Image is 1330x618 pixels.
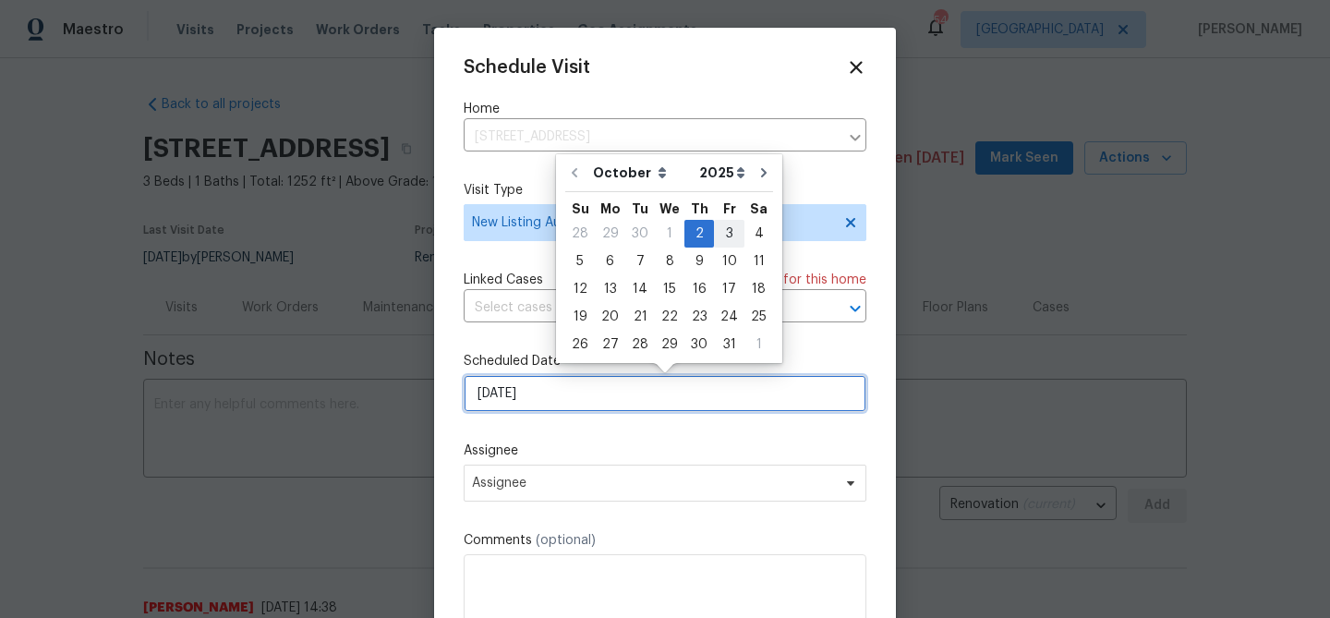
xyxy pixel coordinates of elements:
div: 24 [714,304,744,330]
div: Mon Sep 29 2025 [595,220,625,248]
div: Sun Oct 12 2025 [565,275,595,303]
div: 15 [655,276,684,302]
div: Wed Oct 29 2025 [655,331,684,358]
div: Sat Oct 18 2025 [744,275,773,303]
div: Tue Oct 28 2025 [625,331,655,358]
div: 23 [684,304,714,330]
abbr: Tuesday [632,202,648,215]
select: Month [588,159,695,187]
span: (optional) [536,534,596,547]
div: 22 [655,304,684,330]
span: Linked Cases [464,271,543,289]
div: 17 [714,276,744,302]
div: 4 [744,221,773,247]
div: Sun Sep 28 2025 [565,220,595,248]
select: Year [695,159,750,187]
div: Fri Oct 03 2025 [714,220,744,248]
div: Wed Oct 08 2025 [655,248,684,275]
div: Sat Nov 01 2025 [744,331,773,358]
div: 20 [595,304,625,330]
button: Open [842,296,868,321]
div: Sun Oct 05 2025 [565,248,595,275]
div: Tue Oct 14 2025 [625,275,655,303]
div: 25 [744,304,773,330]
div: Tue Oct 21 2025 [625,303,655,331]
input: Select cases [464,294,815,322]
div: 1 [744,332,773,357]
abbr: Monday [600,202,621,215]
div: Sun Oct 19 2025 [565,303,595,331]
div: 18 [744,276,773,302]
div: 29 [655,332,684,357]
abbr: Wednesday [659,202,680,215]
div: Thu Oct 23 2025 [684,303,714,331]
div: 5 [565,248,595,274]
div: Thu Oct 02 2025 [684,220,714,248]
div: Mon Oct 27 2025 [595,331,625,358]
span: Schedule Visit [464,58,590,77]
span: Assignee [472,476,834,491]
div: 26 [565,332,595,357]
div: 11 [744,248,773,274]
div: Tue Oct 07 2025 [625,248,655,275]
div: Thu Oct 16 2025 [684,275,714,303]
abbr: Thursday [691,202,708,215]
div: Mon Oct 13 2025 [595,275,625,303]
div: 13 [595,276,625,302]
div: Thu Oct 09 2025 [684,248,714,275]
abbr: Friday [723,202,736,215]
div: 7 [625,248,655,274]
div: Sat Oct 04 2025 [744,220,773,248]
div: 27 [595,332,625,357]
div: Fri Oct 24 2025 [714,303,744,331]
abbr: Sunday [572,202,589,215]
div: Wed Oct 01 2025 [655,220,684,248]
div: Fri Oct 17 2025 [714,275,744,303]
span: New Listing Audit [472,213,831,232]
label: Scheduled Date [464,352,866,370]
div: 30 [625,221,655,247]
div: 19 [565,304,595,330]
div: Tue Sep 30 2025 [625,220,655,248]
div: 9 [684,248,714,274]
div: 3 [714,221,744,247]
div: Sat Oct 25 2025 [744,303,773,331]
div: 6 [595,248,625,274]
div: Mon Oct 20 2025 [595,303,625,331]
div: 30 [684,332,714,357]
label: Assignee [464,442,866,460]
input: M/D/YYYY [464,375,866,412]
div: 10 [714,248,744,274]
label: Home [464,100,866,118]
input: Enter in an address [464,123,839,151]
div: 2 [684,221,714,247]
div: 31 [714,332,744,357]
label: Visit Type [464,181,866,200]
div: 12 [565,276,595,302]
div: 1 [655,221,684,247]
div: 16 [684,276,714,302]
div: Fri Oct 10 2025 [714,248,744,275]
div: Wed Oct 22 2025 [655,303,684,331]
div: Thu Oct 30 2025 [684,331,714,358]
div: Fri Oct 31 2025 [714,331,744,358]
div: 8 [655,248,684,274]
label: Comments [464,531,866,550]
button: Go to previous month [561,154,588,191]
div: 29 [595,221,625,247]
div: 28 [625,332,655,357]
div: Sun Oct 26 2025 [565,331,595,358]
div: Sat Oct 11 2025 [744,248,773,275]
div: 14 [625,276,655,302]
button: Go to next month [750,154,778,191]
div: Wed Oct 15 2025 [655,275,684,303]
div: 21 [625,304,655,330]
div: 28 [565,221,595,247]
span: Close [846,57,866,78]
abbr: Saturday [750,202,768,215]
div: Mon Oct 06 2025 [595,248,625,275]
